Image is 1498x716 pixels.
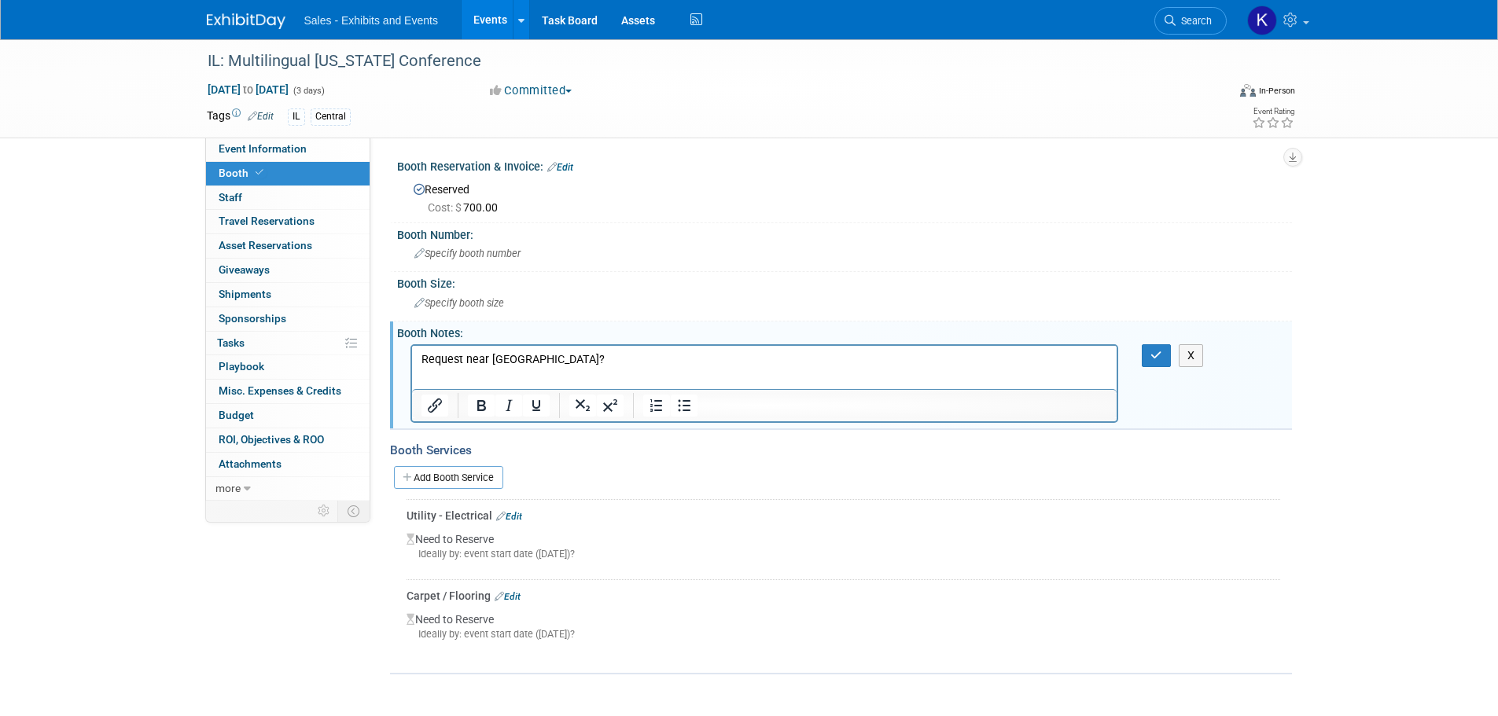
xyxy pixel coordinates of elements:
[409,178,1280,215] div: Reserved
[397,272,1292,292] div: Booth Size:
[206,283,370,307] a: Shipments
[523,395,550,417] button: Underline
[428,201,463,214] span: Cost: $
[407,508,1280,523] div: Utility - Electrical
[248,111,274,122] a: Edit
[1154,7,1227,35] a: Search
[206,138,370,161] a: Event Information
[484,83,578,99] button: Committed
[202,47,1203,75] div: IL: Multilingual [US_STATE] Conference
[219,312,286,325] span: Sponsorships
[206,234,370,258] a: Asset Reservations
[215,482,241,494] span: more
[219,384,341,397] span: Misc. Expenses & Credits
[206,332,370,355] a: Tasks
[206,307,370,331] a: Sponsorships
[219,215,315,227] span: Travel Reservations
[412,346,1117,389] iframe: Rich Text Area
[394,466,503,489] a: Add Booth Service
[1247,6,1277,35] img: Kara Haven
[337,501,370,521] td: Toggle Event Tabs
[219,142,307,155] span: Event Information
[1134,82,1296,105] div: Event Format
[547,162,573,173] a: Edit
[407,523,1280,574] div: Need to Reserve
[407,588,1280,604] div: Carpet / Flooring
[397,155,1292,175] div: Booth Reservation & Invoice:
[206,428,370,452] a: ROI, Objectives & ROO
[495,395,522,417] button: Italic
[397,321,1292,341] div: Booth Notes:
[219,433,324,446] span: ROI, Objectives & ROO
[217,336,245,349] span: Tasks
[1258,85,1295,97] div: In-Person
[219,263,270,276] span: Giveaways
[414,248,521,259] span: Specify booth number
[206,259,370,282] a: Giveaways
[421,395,448,417] button: Insert/edit link
[206,162,370,185] a: Booth
[311,108,351,125] div: Central
[407,547,1280,561] div: Ideally by: event start date ([DATE])?
[496,511,522,522] a: Edit
[414,297,504,309] span: Specify booth size
[292,86,325,96] span: (3 days)
[468,395,495,417] button: Bold
[407,627,1280,641] div: Ideally by: event start date ([DATE])?
[219,360,264,373] span: Playbook
[207,83,289,97] span: [DATE] [DATE]
[256,168,263,177] i: Booth reservation complete
[428,201,504,214] span: 700.00
[495,591,521,602] a: Edit
[219,288,271,300] span: Shipments
[206,355,370,379] a: Playbook
[304,14,438,27] span: Sales - Exhibits and Events
[206,380,370,403] a: Misc. Expenses & Credits
[206,453,370,476] a: Attachments
[288,108,305,125] div: IL
[1176,15,1212,27] span: Search
[569,395,596,417] button: Subscript
[206,210,370,233] a: Travel Reservations
[207,13,285,29] img: ExhibitDay
[219,409,254,421] span: Budget
[671,395,697,417] button: Bullet list
[206,404,370,428] a: Budget
[311,501,338,521] td: Personalize Event Tab Strip
[597,395,624,417] button: Superscript
[206,477,370,501] a: more
[407,604,1280,654] div: Need to Reserve
[241,83,256,96] span: to
[219,239,312,252] span: Asset Reservations
[219,167,267,179] span: Booth
[643,395,670,417] button: Numbered list
[1240,84,1256,97] img: Format-Inperson.png
[206,186,370,210] a: Staff
[397,223,1292,243] div: Booth Number:
[390,442,1292,459] div: Booth Services
[219,457,282,470] span: Attachments
[1252,108,1294,116] div: Event Rating
[207,108,274,126] td: Tags
[1179,344,1204,367] button: X
[219,191,242,204] span: Staff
